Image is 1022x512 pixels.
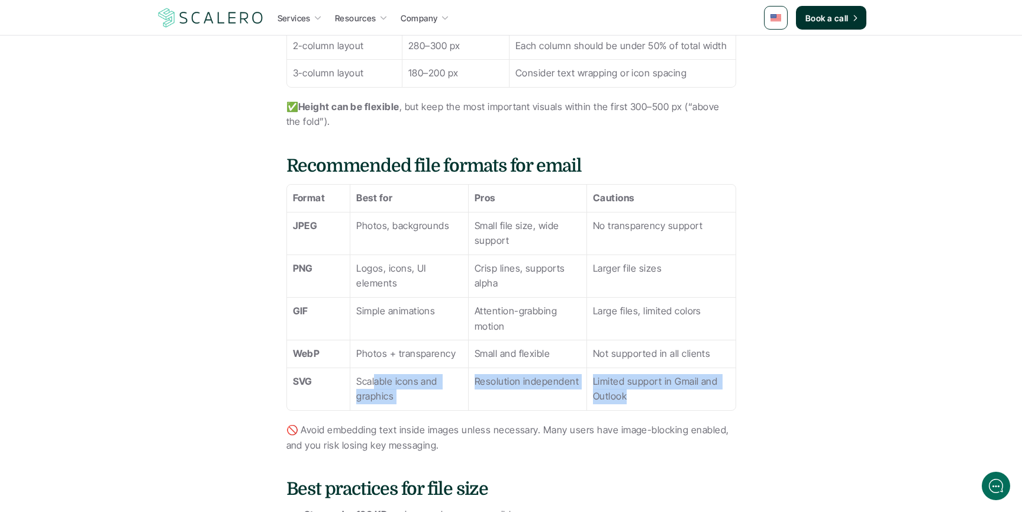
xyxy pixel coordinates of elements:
p: 280–300 px [408,38,503,54]
strong: Best for [356,192,392,204]
strong: GIF [293,305,308,317]
p: Photos + transparency [356,346,462,362]
p: Attention-grabbing motion [475,304,581,334]
p: Company [401,12,438,24]
p: No transparency support [593,218,729,234]
h1: Hi! Welcome to [GEOGRAPHIC_DATA]. [18,57,219,76]
p: Consider text wrapping or icon spacing [515,66,730,81]
p: 3-column layout [293,66,396,81]
p: ✅ , but keep the most important visuals within the first 300–500 px (“above the fold”). [286,99,736,130]
p: Services [278,12,311,24]
p: Photos, backgrounds [356,218,462,234]
a: Scalero company logo [156,7,265,28]
p: Resources [335,12,376,24]
p: Scalable icons and graphics [356,374,462,404]
strong: Pros [475,192,495,204]
iframe: gist-messenger-bubble-iframe [982,472,1010,500]
p: Not supported in all clients [593,346,729,362]
strong: SVG [293,375,312,387]
p: Small and flexible [475,346,581,362]
strong: WebP [293,347,320,359]
p: Limited support in Gmail and Outlook [593,374,729,404]
strong: PNG [293,262,313,274]
h2: Let us know if we can help with lifecycle marketing. [18,79,219,136]
p: Large files, limited colors [593,304,729,319]
p: Each column should be under 50% of total width [515,38,730,54]
p: Crisp lines, supports alpha [475,261,581,291]
strong: Cautions [593,192,634,204]
p: Small file size, wide support [475,218,581,249]
a: Book a call [796,6,866,30]
p: Resolution independent [475,374,581,389]
p: 2-column layout [293,38,396,54]
p: Logos, icons, UI elements [356,261,462,291]
strong: JPEG [293,220,318,231]
span: New conversation [76,164,142,173]
img: Scalero company logo [156,7,265,29]
h4: Best practices for file size [286,476,736,501]
p: Larger file sizes [593,261,729,276]
span: We run on Gist [99,414,150,421]
button: New conversation [18,157,218,181]
p: 180–200 px [408,66,503,81]
h4: Recommended file formats for email [286,153,736,178]
strong: Height can be flexible [298,101,399,112]
strong: Format [293,192,325,204]
p: 🚫 Avoid embedding text inside images unless necessary. Many users have image-blocking enabled, an... [286,423,736,453]
p: Simple animations [356,304,462,319]
p: Book a call [805,12,849,24]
